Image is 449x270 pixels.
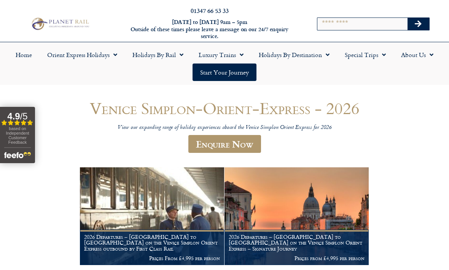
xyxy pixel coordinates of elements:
a: Home [8,46,40,64]
h6: [DATE] to [DATE] 9am – 5pm Outside of these times please leave a message on our 24/7 enquiry serv... [122,19,298,40]
a: About Us [393,46,441,64]
a: Enquire Now [188,135,261,153]
a: Holidays by Destination [251,46,337,64]
a: Luxury Trains [191,46,251,64]
a: 01347 66 53 33 [191,6,229,15]
a: Special Trips [337,46,393,64]
a: Orient Express Holidays [40,46,125,64]
img: Planet Rail Train Holidays Logo [29,16,90,31]
h1: 2026 Departures – [GEOGRAPHIC_DATA] to [GEOGRAPHIC_DATA] on the Venice Simplon Orient Express – S... [229,234,365,252]
a: Holidays by Rail [125,46,191,64]
p: View our expanding range of holiday experiences aboard the Venice Simplon Orient Express for 2026 [42,124,407,132]
p: Prices From £4,995 per person [84,255,220,261]
a: 2026 Departures – [GEOGRAPHIC_DATA] to [GEOGRAPHIC_DATA] on the Venice Simplon Orient Express out... [80,167,224,266]
nav: Menu [4,46,445,81]
h1: 2026 Departures – [GEOGRAPHIC_DATA] to [GEOGRAPHIC_DATA] on the Venice Simplon Orient Express out... [84,234,220,252]
button: Search [408,18,430,30]
h1: Venice Simplon-Orient-Express - 2026 [42,99,407,117]
a: 2026 Departures – [GEOGRAPHIC_DATA] to [GEOGRAPHIC_DATA] on the Venice Simplon Orient Express – S... [224,167,369,266]
a: Start your Journey [193,64,256,81]
p: Prices from £4,995 per person [229,255,365,261]
img: Orient Express Special Venice compressed [224,167,369,265]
